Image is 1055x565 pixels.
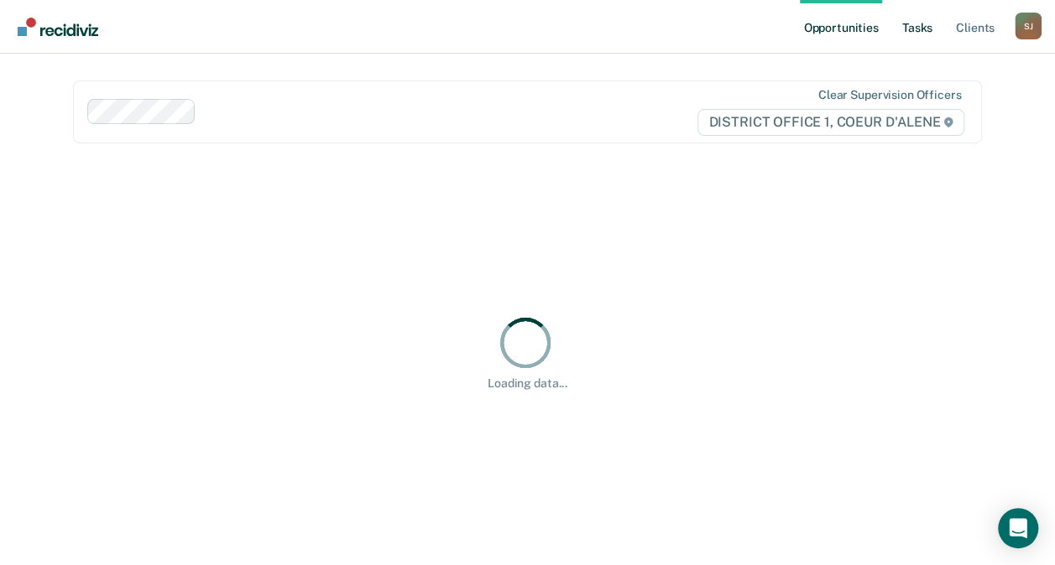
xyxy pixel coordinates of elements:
[1015,13,1042,39] button: Profile dropdown button
[697,109,964,136] span: DISTRICT OFFICE 1, COEUR D'ALENE
[1015,13,1042,39] div: S J
[818,88,961,102] div: Clear supervision officers
[18,18,98,36] img: Recidiviz
[488,376,567,391] div: Loading data...
[998,508,1038,548] div: Open Intercom Messenger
